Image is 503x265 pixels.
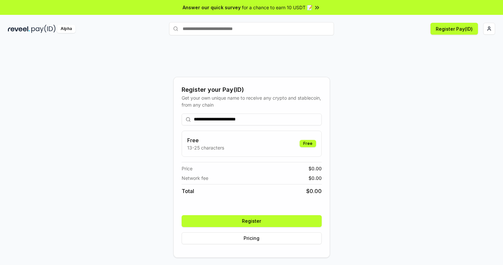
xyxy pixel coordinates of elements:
[183,4,241,11] span: Answer our quick survey
[182,232,322,244] button: Pricing
[182,85,322,94] div: Register your Pay(ID)
[182,165,192,172] span: Price
[182,215,322,227] button: Register
[187,144,224,151] p: 13-25 characters
[300,140,316,147] div: Free
[242,4,312,11] span: for a chance to earn 10 USDT 📝
[309,175,322,182] span: $ 0.00
[187,136,224,144] h3: Free
[57,25,75,33] div: Alpha
[182,94,322,108] div: Get your own unique name to receive any crypto and stablecoin, from any chain
[306,187,322,195] span: $ 0.00
[8,25,30,33] img: reveel_dark
[182,187,194,195] span: Total
[182,175,208,182] span: Network fee
[430,23,478,35] button: Register Pay(ID)
[309,165,322,172] span: $ 0.00
[31,25,56,33] img: pay_id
